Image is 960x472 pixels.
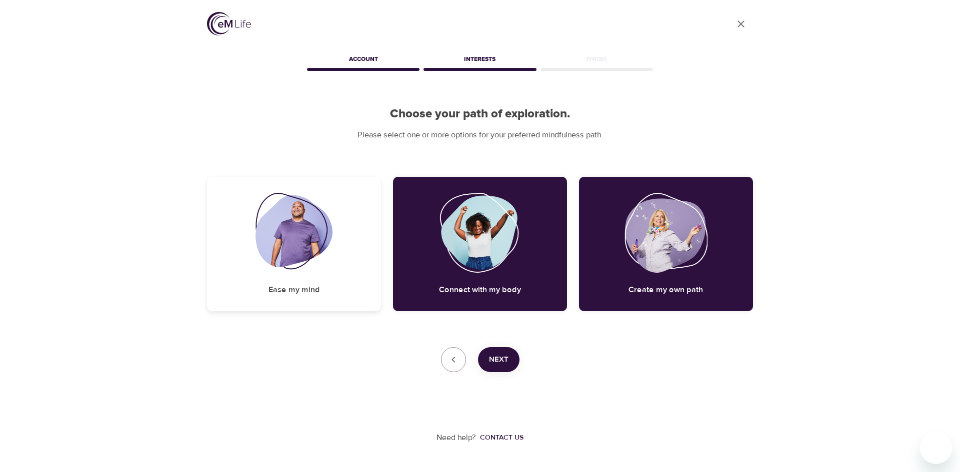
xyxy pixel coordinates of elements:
iframe: Button to launch messaging window [920,432,952,464]
div: Ease my mindEase my mind [207,177,381,311]
div: Contact us [480,433,523,443]
a: Contact us [476,433,523,443]
img: Create my own path [624,193,707,273]
h5: Ease my mind [268,285,320,295]
div: Create my own pathCreate my own path [579,177,753,311]
h5: Connect with my body [439,285,521,295]
h5: Create my own path [628,285,703,295]
img: logo [207,12,251,35]
div: Connect with my bodyConnect with my body [393,177,567,311]
img: Connect with my body [439,193,520,273]
p: Please select one or more options for your preferred mindfulness path. [207,129,753,141]
a: close [729,12,753,36]
span: Next [489,353,508,366]
button: Next [478,347,519,372]
p: Need help? [436,432,476,444]
h2: Choose your path of exploration. [207,107,753,121]
img: Ease my mind [255,193,333,273]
